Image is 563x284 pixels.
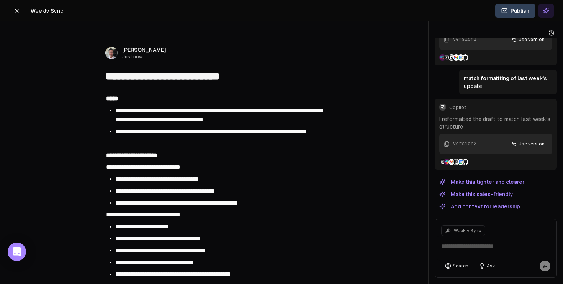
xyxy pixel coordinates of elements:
button: Make this tighter and clearer [435,177,529,187]
span: [PERSON_NAME] [122,46,166,54]
img: GitHub [462,54,468,61]
button: Add context for leadership [435,202,525,211]
button: Search [441,261,472,271]
div: Version 2 [453,140,476,147]
span: Copilot [449,104,552,111]
img: Gmail [453,54,459,61]
img: GitHub [462,159,468,165]
button: Publish [495,4,535,18]
button: Ask [475,261,499,271]
img: Notion [448,54,455,61]
img: Samepage [439,159,445,165]
img: Notion [453,159,459,165]
img: Google Calendar [458,159,464,165]
button: Make this sales-friendly [435,190,518,199]
img: Slack [444,159,450,165]
button: Use version [506,138,549,150]
img: Google Calendar [458,54,464,61]
div: Open Intercom Messenger [8,243,26,261]
img: Slack [439,54,445,61]
img: Samepage [444,54,450,61]
span: Just now [122,54,166,60]
span: Weekly Sync [454,228,481,234]
img: _image [105,47,118,59]
div: Version 1 [453,36,476,43]
button: Use version [506,34,549,45]
p: match formattting of last week's update [464,74,552,90]
img: Gmail [448,159,455,165]
span: Weekly Sync [31,7,63,15]
p: I reformatted the draft to match last week’s structure [439,115,552,130]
